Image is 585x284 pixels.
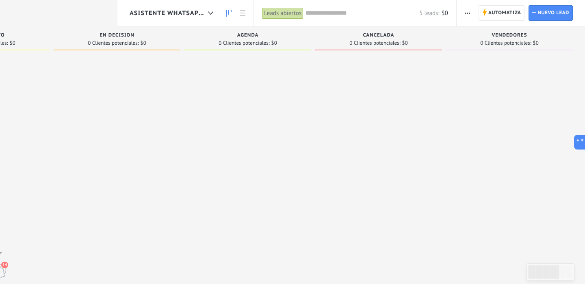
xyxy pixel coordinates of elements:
span: $0 [442,9,448,17]
span: 5 leads: [419,9,439,17]
a: Leads [222,5,236,21]
div: Leads abiertos [262,7,303,19]
span: $0 [533,41,539,46]
span: $0 [271,41,277,46]
button: Más [461,5,473,21]
div: En decision [58,33,176,39]
span: Agenda [237,33,259,38]
div: Vendedores [450,33,569,39]
span: Nuevo lead [537,6,569,20]
div: Agenda [188,33,307,39]
div: Cancelada [319,33,438,39]
span: $0 [402,41,408,46]
span: Asistente WhatsApp ([PERSON_NAME]) [130,9,205,17]
span: Automatiza [488,6,521,20]
a: Automatiza [479,5,525,21]
span: 0 Clientes potenciales: [88,41,139,46]
a: Lista [236,5,249,21]
span: $0 [10,41,15,46]
span: 0 Clientes potenciales: [349,41,400,46]
span: 14 [1,262,8,268]
span: En decision [100,33,134,38]
a: Nuevo lead [529,5,573,21]
span: 0 Clientes potenciales: [219,41,269,46]
span: 0 Clientes potenciales: [480,41,531,46]
span: Vendedores [492,33,527,38]
span: Cancelada [363,33,394,38]
span: $0 [141,41,146,46]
